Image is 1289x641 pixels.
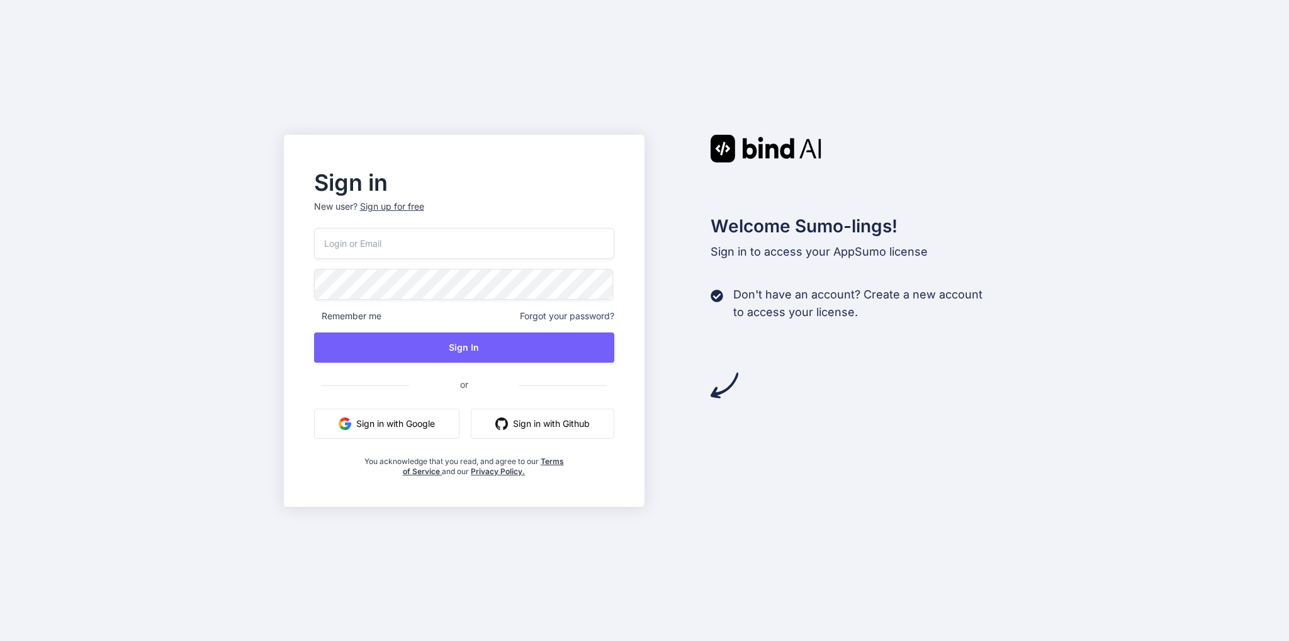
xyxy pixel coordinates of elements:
[495,417,508,430] img: github
[314,228,615,259] input: Login or Email
[410,369,519,400] span: or
[314,173,615,193] h2: Sign in
[711,372,738,399] img: arrow
[314,200,615,228] p: New user?
[520,310,614,322] span: Forgot your password?
[471,409,614,439] button: Sign in with Github
[733,286,982,321] p: Don't have an account? Create a new account to access your license.
[711,213,1006,239] h2: Welcome Sumo-lings!
[314,310,381,322] span: Remember me
[471,467,525,476] a: Privacy Policy.
[314,332,615,363] button: Sign In
[711,243,1006,261] p: Sign in to access your AppSumo license
[403,457,564,476] a: Terms of Service
[711,135,821,162] img: Bind AI logo
[339,417,351,430] img: google
[314,409,459,439] button: Sign in with Google
[364,449,564,477] div: You acknowledge that you read, and agree to our and our
[360,200,424,213] div: Sign up for free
